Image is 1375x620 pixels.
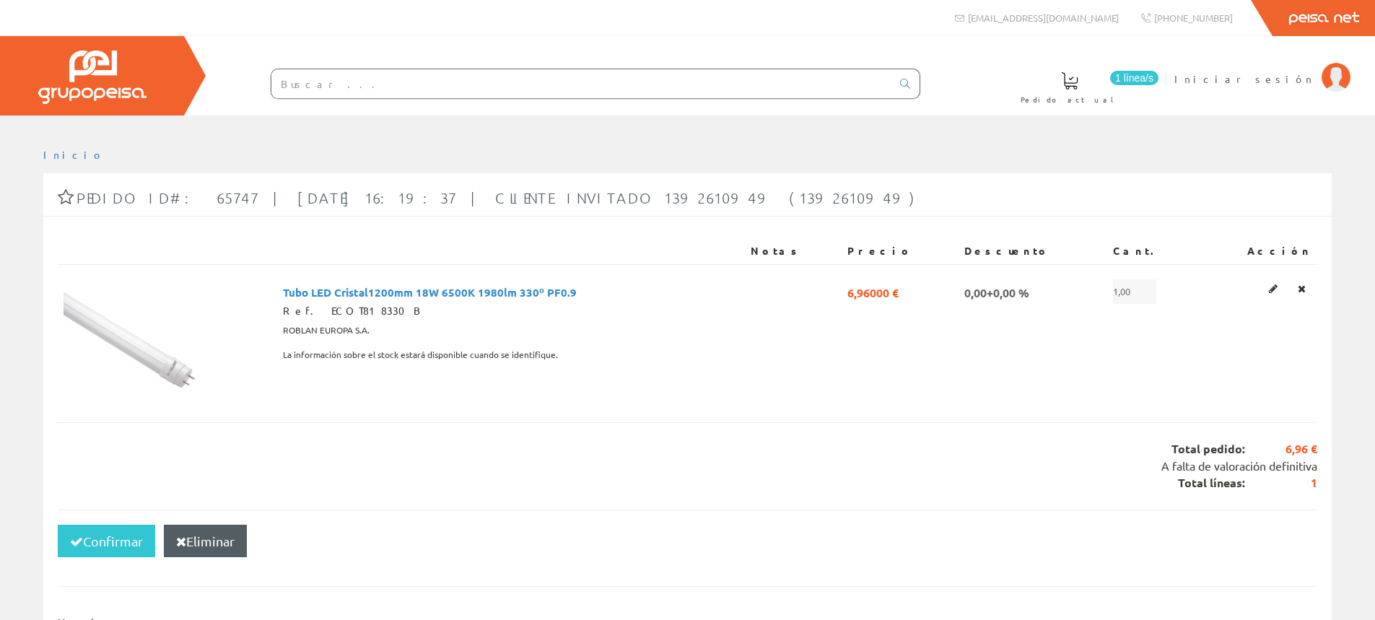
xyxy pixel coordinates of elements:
[1021,92,1119,107] span: Pedido actual
[959,238,1106,264] th: Descuento
[847,279,899,304] span: 6,96000 €
[283,343,558,367] span: La información sobre el stock estará disponible cuando se identifique.
[842,238,959,264] th: Precio
[43,148,105,161] a: Inicio
[1110,71,1158,85] span: 1 línea/s
[1201,238,1317,264] th: Acción
[1265,279,1282,298] a: Editar
[271,69,891,98] input: Buscar ...
[1245,475,1317,492] span: 1
[1113,279,1156,304] span: 1,00
[1174,60,1350,74] a: Iniciar sesión
[283,304,740,318] div: Ref. ECOT818330B
[1154,12,1233,24] span: [PHONE_NUMBER]
[77,189,920,206] span: Pedido ID#: 65747 | [DATE] 16:19:37 | Cliente Invitado 1392610949 (1392610949)
[58,422,1317,510] div: Total pedido: Total líneas:
[1006,60,1162,113] a: 1 línea/s Pedido actual
[1245,441,1317,458] span: 6,96 €
[283,318,370,343] span: ROBLAN EUROPA S.A.
[164,525,247,558] button: Eliminar
[1174,71,1314,86] span: Iniciar sesión
[964,279,1029,304] span: 0,00+0,00 %
[1161,458,1317,473] span: A falta de valoración definitiva
[283,279,577,304] span: Tubo LED Cristal1200mm 18W 6500K 1980lm 330º PF0.9
[64,279,195,388] img: Foto artículo Tubo LED Cristal1200mm 18W 6500K 1980lm 330º PF0.9 (182.03883495146x150)
[58,525,155,558] button: Confirmar
[1107,238,1201,264] th: Cant.
[968,12,1119,24] span: [EMAIL_ADDRESS][DOMAIN_NAME]
[1293,279,1310,298] a: Eliminar
[38,51,147,104] img: Grupo Peisa
[745,238,841,264] th: Notas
